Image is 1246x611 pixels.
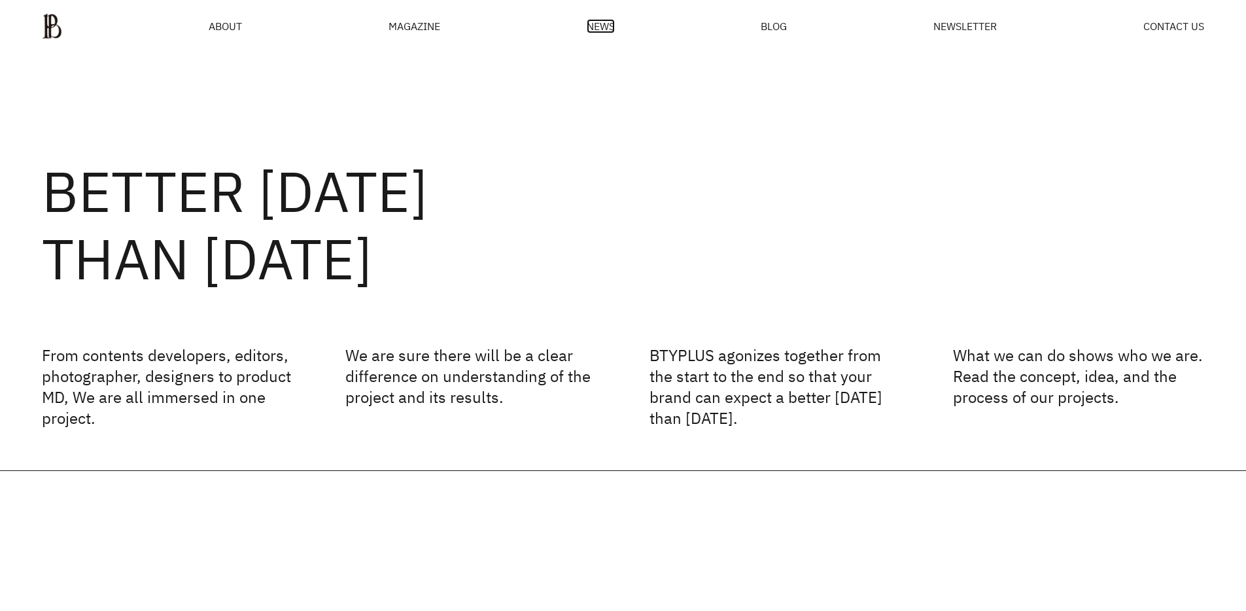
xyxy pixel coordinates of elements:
p: BTYPLUS agonizes together from the start to the end so that your brand can expect a better [DATE]... [649,345,901,428]
a: CONTACT US [1143,21,1204,31]
p: From contents developers, editors, photographer, designers to product MD, We are all immersed in ... [42,345,293,428]
a: NEWS [587,21,615,31]
a: NEWSLETTER [933,21,997,31]
p: We are sure there will be a clear difference on understanding of the project and its results. [345,345,597,428]
p: What we can do shows who we are. Read the concept, idea, and the process of our projects. [953,345,1204,428]
a: ABOUT [209,21,242,31]
div: MAGAZINE [389,21,440,31]
h2: BETTER [DATE] THAN [DATE] [42,158,1204,292]
img: ba379d5522eb3.png [42,13,62,39]
a: BLOG [761,21,787,31]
